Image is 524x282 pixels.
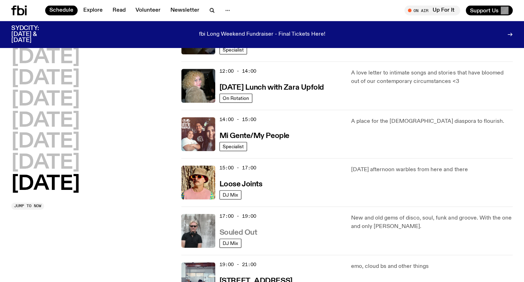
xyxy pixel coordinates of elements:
button: Jump to now [11,203,44,210]
p: [DATE] afternoon warbles from here and there [351,166,513,174]
p: emo, cloud bs and other things [351,262,513,271]
span: Specialist [223,144,244,149]
button: [DATE] [11,90,80,110]
a: [DATE] Lunch with Zara Upfold [219,83,324,91]
button: [DATE] [11,132,80,152]
p: fbi Long Weekend Fundraiser - Final Tickets Here! [199,31,325,38]
span: 17:00 - 19:00 [219,213,256,220]
a: Specialist [219,142,247,151]
button: [DATE] [11,111,80,131]
span: On Rotation [223,96,249,101]
a: Specialist [219,45,247,54]
h3: [DATE] Lunch with Zara Upfold [219,84,324,91]
img: Tyson stands in front of a paperbark tree wearing orange sunglasses, a suede bucket hat and a pin... [181,166,215,199]
button: [DATE] [11,174,80,194]
img: Stephen looks directly at the camera, wearing a black tee, black sunglasses and headphones around... [181,214,215,248]
span: DJ Mix [223,241,238,246]
button: [DATE] [11,48,80,67]
a: Loose Joints [219,179,263,188]
span: DJ Mix [223,192,238,198]
p: A love letter to intimate songs and stories that have bloomed out of our contemporary circumstanc... [351,69,513,86]
span: 12:00 - 14:00 [219,68,256,74]
button: [DATE] [11,69,80,89]
span: 14:00 - 15:00 [219,116,256,123]
span: 19:00 - 21:00 [219,261,256,268]
a: Schedule [45,6,78,16]
button: Support Us [466,6,513,16]
p: A place for the [DEMOGRAPHIC_DATA] diaspora to flourish. [351,117,513,126]
a: Volunteer [131,6,165,16]
button: [DATE] [11,153,80,173]
h3: Souled Out [219,229,257,236]
a: DJ Mix [219,239,241,248]
a: Mi Gente/My People [219,131,289,140]
a: Newsletter [166,6,204,16]
span: Jump to now [14,204,41,208]
a: Explore [79,6,107,16]
a: Read [108,6,130,16]
span: Specialist [223,47,244,53]
p: New and old gems of disco, soul, funk and groove. With the one and only [PERSON_NAME]. [351,214,513,231]
h3: Loose Joints [219,181,263,188]
span: 15:00 - 17:00 [219,164,256,171]
h3: SYDCITY: [DATE] & [DATE] [11,25,56,43]
button: On AirUp For It [404,6,460,16]
span: Support Us [470,7,499,14]
img: A digital camera photo of Zara looking to her right at the camera, smiling. She is wearing a ligh... [181,69,215,103]
a: DJ Mix [219,190,241,199]
h3: Mi Gente/My People [219,132,289,140]
a: Souled Out [219,228,257,236]
a: On Rotation [219,94,252,103]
